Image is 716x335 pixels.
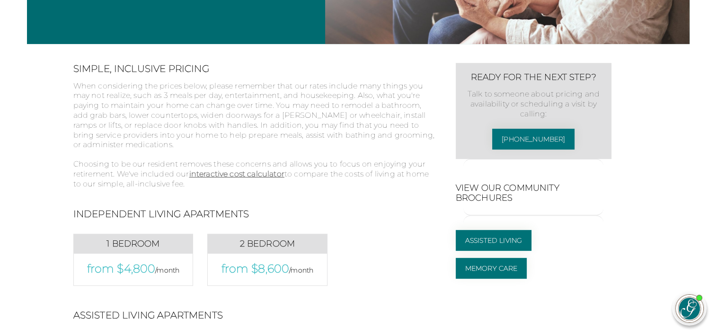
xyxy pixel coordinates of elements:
p: When considering the prices below, please remember that our rates include many things you may not... [73,81,437,160]
iframe: iframe [529,153,707,282]
a: interactive cost calculator [189,169,284,178]
a: [PHONE_NUMBER] [492,129,575,150]
p: from $4,800 [83,263,183,276]
span: /month [155,266,179,274]
p: from $8,600 [217,263,317,276]
h3: Ready for the next step? [465,72,602,83]
p: Talk to someone about pricing and availability or scheduling a visit by calling: [465,89,602,119]
strong: Simple, Inclusive Pricing [73,63,209,74]
h3: View Our Community Brochures [456,183,611,203]
h3: 2 Bedroom [217,239,317,249]
h2: Independent Living Apartments [73,208,249,220]
span: /month [289,266,313,274]
p: Choosing to be our resident removes these concerns and allows you to focus on enjoying your retir... [73,159,437,189]
h2: Assisted Living Apartments [73,309,223,321]
img: avatar [676,295,703,322]
a: Memory Care [456,258,527,279]
h3: 1 Bedroom [83,239,183,249]
a: Assisted Living [456,230,531,251]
